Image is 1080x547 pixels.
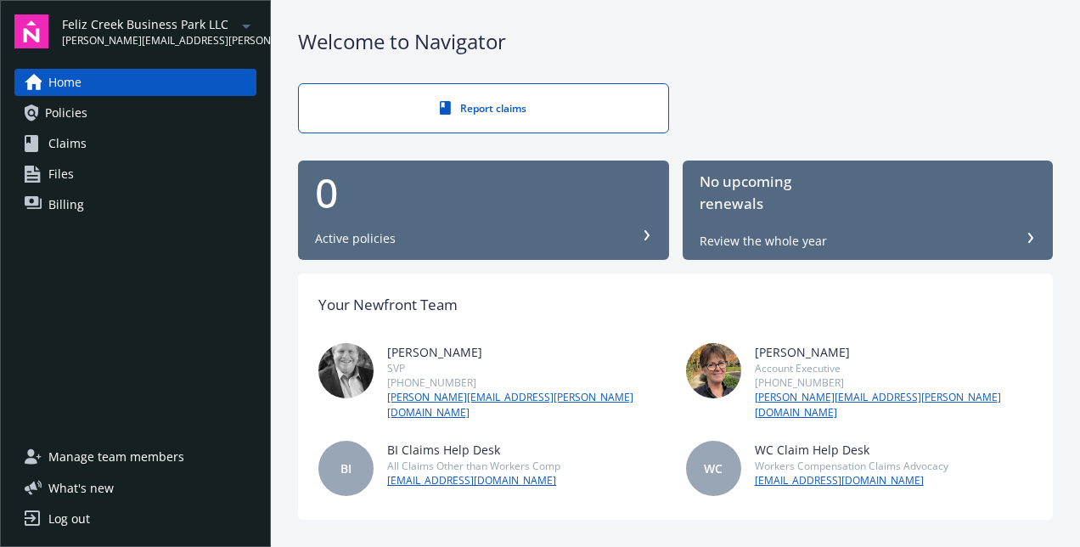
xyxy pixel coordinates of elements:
span: Policies [45,99,87,127]
span: WC [704,460,723,477]
button: 0Active policies [298,161,669,260]
a: Home [14,69,256,96]
a: [EMAIL_ADDRESS][DOMAIN_NAME] [387,473,560,488]
span: [PERSON_NAME][EMAIL_ADDRESS][PERSON_NAME][DOMAIN_NAME] [62,33,236,48]
a: Policies [14,99,256,127]
button: What's new [14,479,141,497]
span: What ' s new [48,479,114,497]
div: Welcome to Navigator [298,27,1053,56]
a: Manage team members [14,443,256,471]
span: Billing [48,191,84,218]
span: Home [48,69,82,96]
div: [PHONE_NUMBER] [755,375,1033,390]
span: Manage team members [48,443,184,471]
img: photo [318,343,374,398]
span: BI [340,460,352,477]
a: Billing [14,191,256,218]
div: [PERSON_NAME] [755,343,1033,361]
a: Claims [14,130,256,157]
div: Workers Compensation Claims Advocacy [755,459,948,473]
div: [PHONE_NUMBER] [387,375,666,390]
div: BI Claims Help Desk [387,441,560,459]
a: [PERSON_NAME][EMAIL_ADDRESS][PERSON_NAME][DOMAIN_NAME] [387,390,666,420]
div: SVP [387,361,666,375]
div: Active policies [315,230,396,247]
img: photo [686,343,741,398]
div: Report claims [333,101,634,116]
div: Account Executive [755,361,1033,375]
span: Claims [48,130,87,157]
div: WC Claim Help Desk [755,441,948,459]
span: Feliz Creek Business Park LLC [62,15,236,33]
button: Feliz Creek Business Park LLC[PERSON_NAME][EMAIL_ADDRESS][PERSON_NAME][DOMAIN_NAME]arrowDropDown [62,14,256,48]
a: Report claims [298,83,669,133]
a: Files [14,161,256,188]
div: [PERSON_NAME] [387,343,666,361]
div: Log out [48,505,90,533]
div: All Claims Other than Workers Comp [387,459,560,473]
a: arrowDropDown [236,15,256,36]
span: Files [48,161,74,188]
div: No upcoming renewals [700,171,1037,216]
img: navigator-logo.svg [14,14,48,48]
div: 0 [315,172,652,213]
a: [EMAIL_ADDRESS][DOMAIN_NAME] [755,473,948,488]
button: No upcomingrenewalsReview the whole year [683,161,1054,260]
div: Your Newfront Team [318,294,458,316]
a: [PERSON_NAME][EMAIL_ADDRESS][PERSON_NAME][DOMAIN_NAME] [755,390,1033,420]
div: Review the whole year [700,233,827,250]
